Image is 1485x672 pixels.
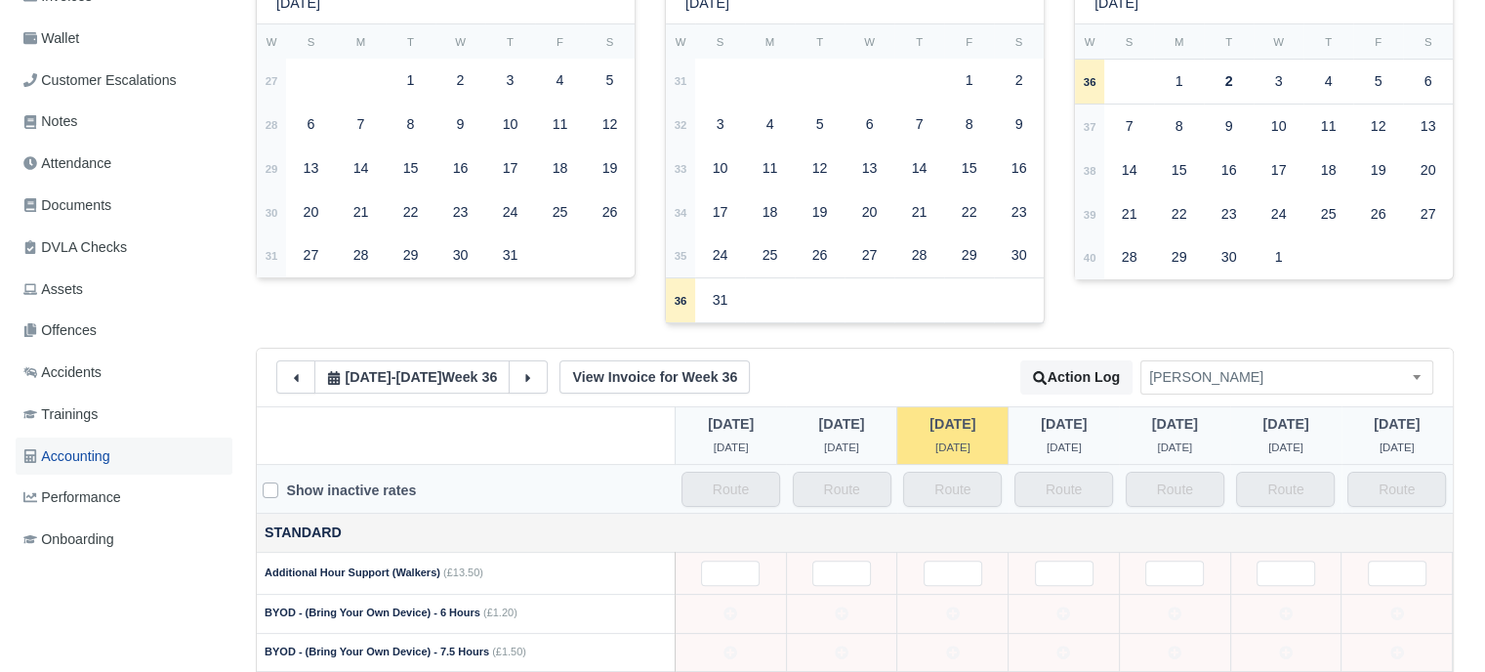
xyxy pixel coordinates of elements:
[23,27,79,50] span: Wallet
[947,236,991,274] div: 29
[1084,121,1096,133] strong: 37
[676,36,686,48] small: W
[16,187,232,225] a: Documents
[847,236,891,274] div: 27
[1257,63,1300,101] div: 3
[23,361,102,384] span: Accidents
[16,271,232,309] a: Assets
[23,152,111,175] span: Attendance
[16,20,232,58] a: Wallet
[16,312,232,350] a: Offences
[488,62,532,100] div: 3
[997,236,1041,274] div: 30
[897,193,941,231] div: 21
[1015,36,1023,48] small: S
[266,163,278,175] strong: 29
[395,369,441,385] span: 4 days from now
[1047,441,1082,453] span: 3 hours from now
[16,103,232,141] a: Notes
[1257,151,1300,189] div: 17
[356,36,365,48] small: M
[538,193,582,231] div: 25
[1157,107,1201,146] div: 8
[824,441,859,453] span: 1 day ago
[1273,36,1284,48] small: W
[818,416,864,432] span: 1 day ago
[488,105,532,144] div: 10
[1236,472,1335,507] input: Route
[1230,633,1341,672] td: 2025-09-05 Not Editable
[1157,238,1201,276] div: 29
[588,105,632,144] div: 12
[897,149,941,188] div: 14
[1406,107,1450,146] div: 13
[266,207,278,219] strong: 30
[16,438,232,476] a: Accounting
[339,149,383,188] div: 14
[1009,633,1120,672] td: 2025-09-03 Not Editable
[588,193,632,231] div: 26
[339,193,383,231] div: 21
[675,295,687,307] strong: 36
[681,472,780,507] input: Route
[1107,107,1151,146] div: 7
[748,193,792,231] div: 18
[786,594,897,633] td: 2025-09-01 Not Editable
[1141,365,1432,390] span: Ralique Brown
[23,69,177,92] span: Customer Escalations
[786,633,897,672] td: 2025-09-01 Not Editable
[1306,63,1350,101] div: 4
[1341,633,1453,672] td: 2025-09-06 Not Editable
[23,110,77,133] span: Notes
[1107,238,1151,276] div: 28
[847,149,891,188] div: 13
[389,105,433,144] div: 8
[765,36,774,48] small: M
[389,236,433,274] div: 29
[16,229,232,267] a: DVLA Checks
[588,149,632,188] div: 19
[23,319,97,342] span: Offences
[16,354,232,392] a: Accidents
[538,62,582,100] div: 4
[698,193,742,231] div: 17
[1152,416,1198,432] span: 1 day from now
[947,105,991,144] div: 8
[1126,472,1224,507] input: Route
[1041,416,1087,432] span: 3 hours from now
[798,149,842,188] div: 12
[675,119,687,131] strong: 32
[1207,195,1251,233] div: 23
[266,119,278,131] strong: 28
[265,525,342,540] strong: Standard
[289,236,333,274] div: 27
[1406,63,1450,101] div: 6
[588,62,632,100] div: 5
[1207,238,1251,276] div: 30
[748,236,792,274] div: 25
[23,445,110,468] span: Accounting
[345,369,391,385] span: 2 days ago
[897,633,1009,672] td: 2025-09-02 Not Editable
[1424,36,1432,48] small: S
[1225,73,1233,89] strong: 2
[267,36,277,48] small: W
[1157,195,1201,233] div: 22
[538,149,582,188] div: 18
[488,193,532,231] div: 24
[1257,238,1300,276] div: 1
[1119,552,1230,594] td: 2025-09-04 Not Editable
[265,607,480,618] strong: BYOD - (Bring Your Own Device) - 6 Hours
[675,250,687,262] strong: 35
[266,250,278,262] strong: 31
[1356,195,1400,233] div: 26
[1020,360,1133,395] button: Action Log
[698,149,742,188] div: 10
[1207,107,1251,146] div: 9
[966,36,972,48] small: F
[488,236,532,274] div: 31
[1207,151,1251,189] div: 16
[1119,594,1230,633] td: 2025-09-04 Not Editable
[929,416,975,432] span: 20 hours ago
[1126,36,1134,48] small: S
